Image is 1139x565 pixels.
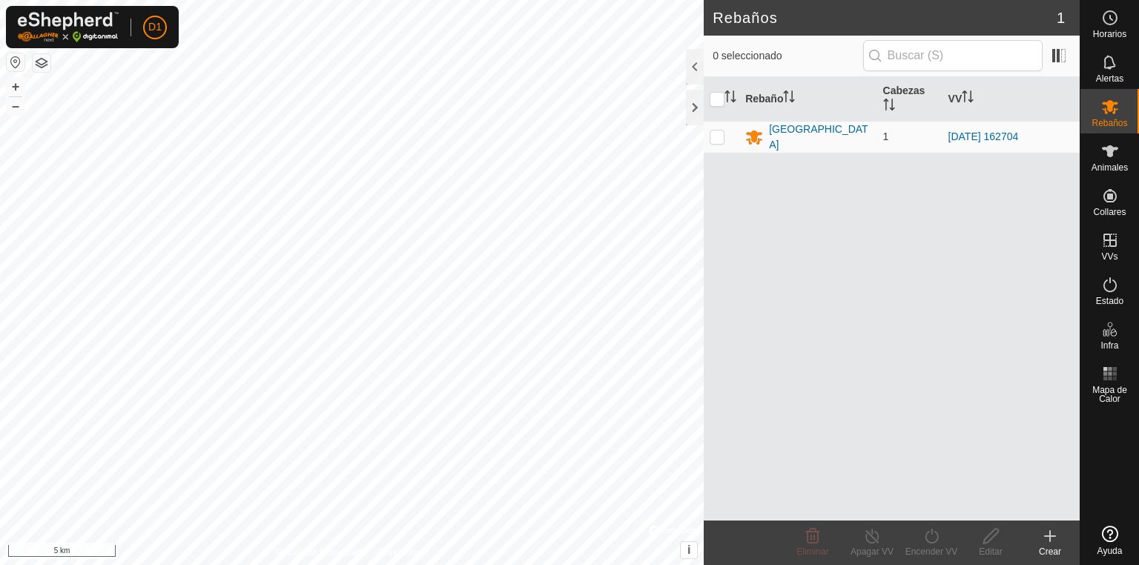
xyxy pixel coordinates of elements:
div: Editar [961,545,1020,558]
div: Apagar VV [842,545,902,558]
a: [DATE] 162704 [948,130,1019,142]
span: Alertas [1096,74,1123,83]
div: [GEOGRAPHIC_DATA] [769,122,871,153]
button: Capas del Mapa [33,54,50,72]
button: – [7,97,24,115]
input: Buscar (S) [863,40,1043,71]
span: Estado [1096,297,1123,305]
a: Ayuda [1080,520,1139,561]
p-sorticon: Activar para ordenar [783,93,795,105]
span: Animales [1092,163,1128,172]
span: Infra [1100,341,1118,350]
span: 1 [883,130,889,142]
span: Horarios [1093,30,1126,39]
th: VV [942,77,1080,122]
p-sorticon: Activar para ordenar [724,93,736,105]
h2: Rebaños [713,9,1057,27]
span: Mapa de Calor [1084,386,1135,403]
span: Rebaños [1092,119,1127,128]
span: 0 seleccionado [713,48,862,64]
span: Eliminar [796,546,828,557]
button: + [7,78,24,96]
th: Cabezas [877,77,942,122]
button: Restablecer Mapa [7,53,24,71]
p-sorticon: Activar para ordenar [962,93,974,105]
button: i [681,542,697,558]
a: Política de Privacidad [275,546,360,559]
img: Logo Gallagher [18,12,119,42]
a: Contáctenos [379,546,429,559]
div: Encender VV [902,545,961,558]
span: Ayuda [1097,546,1123,555]
span: VVs [1101,252,1117,261]
span: D1 [148,19,162,35]
p-sorticon: Activar para ordenar [883,101,895,113]
span: Collares [1093,208,1126,217]
th: Rebaño [739,77,876,122]
span: 1 [1057,7,1065,29]
div: Crear [1020,545,1080,558]
span: i [687,543,690,556]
